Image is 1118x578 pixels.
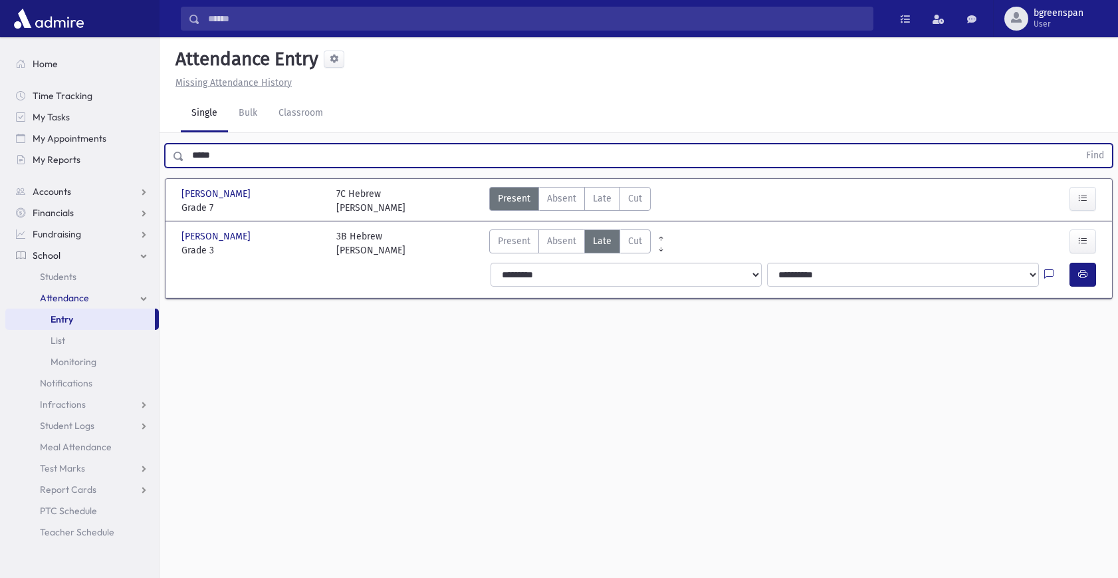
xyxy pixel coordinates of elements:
span: List [51,335,65,347]
span: Cut [628,192,642,206]
h5: Attendance Entry [170,48,318,71]
a: My Tasks [5,106,159,128]
span: Home [33,58,58,70]
a: School [5,245,159,266]
div: 3B Hebrew [PERSON_NAME] [336,229,405,257]
a: Meal Attendance [5,436,159,458]
a: Fundraising [5,223,159,245]
span: Student Logs [40,420,94,432]
a: PTC Schedule [5,500,159,521]
span: My Reports [33,154,80,166]
a: Home [5,53,159,74]
a: Time Tracking [5,85,159,106]
span: Attendance [40,292,89,304]
span: [PERSON_NAME] [181,187,253,201]
span: Present [498,192,530,206]
span: Late [593,192,612,206]
a: Teacher Schedule [5,521,159,543]
span: Infractions [40,398,86,410]
a: Infractions [5,394,159,415]
div: AttTypes [489,229,651,257]
button: Find [1078,144,1112,167]
a: My Appointments [5,128,159,149]
a: Classroom [268,95,334,132]
a: Entry [5,309,155,330]
a: List [5,330,159,351]
span: Test Marks [40,462,85,474]
a: Attendance [5,287,159,309]
a: Single [181,95,228,132]
span: Absent [547,192,576,206]
span: Present [498,234,530,248]
a: Notifications [5,372,159,394]
a: Accounts [5,181,159,202]
a: Students [5,266,159,287]
span: Financials [33,207,74,219]
span: Grade 7 [181,201,323,215]
div: AttTypes [489,187,651,215]
img: AdmirePro [11,5,87,32]
a: Bulk [228,95,268,132]
span: School [33,249,60,261]
div: 7C Hebrew [PERSON_NAME] [336,187,405,215]
a: Report Cards [5,479,159,500]
span: Students [40,271,76,283]
span: Meal Attendance [40,441,112,453]
span: Absent [547,234,576,248]
a: Student Logs [5,415,159,436]
span: Fundraising [33,228,81,240]
a: Missing Attendance History [170,77,292,88]
span: Monitoring [51,356,96,368]
a: Test Marks [5,458,159,479]
a: Financials [5,202,159,223]
span: [PERSON_NAME] [181,229,253,243]
span: Late [593,234,612,248]
span: Time Tracking [33,90,92,102]
span: Accounts [33,186,71,198]
span: Report Cards [40,484,96,496]
span: PTC Schedule [40,505,97,517]
a: Monitoring [5,351,159,372]
span: Cut [628,234,642,248]
span: Teacher Schedule [40,526,114,538]
span: My Tasks [33,111,70,123]
a: My Reports [5,149,159,170]
span: User [1034,19,1083,29]
span: Grade 3 [181,243,323,257]
span: bgreenspan [1034,8,1083,19]
span: Entry [51,313,73,325]
input: Search [200,7,873,31]
u: Missing Attendance History [175,77,292,88]
span: Notifications [40,377,92,389]
span: My Appointments [33,132,106,144]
